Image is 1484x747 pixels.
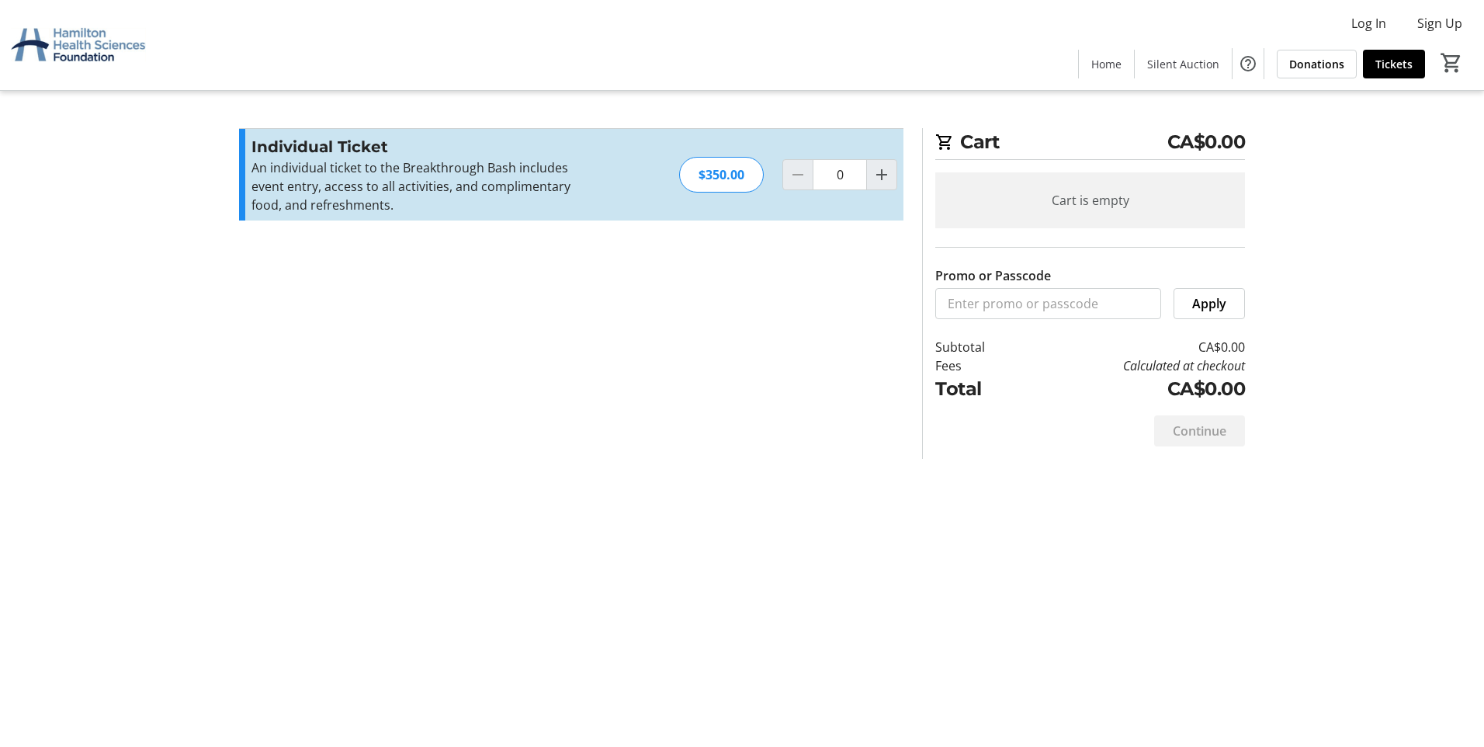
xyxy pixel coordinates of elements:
td: Total [935,375,1025,403]
span: CA$0.00 [1167,128,1246,156]
div: Cart is empty [935,172,1245,228]
h2: Cart [935,128,1245,160]
a: Home [1079,50,1134,78]
div: $350.00 [679,157,764,193]
label: Promo or Passcode [935,266,1051,285]
img: Hamilton Health Sciences Foundation's Logo [9,6,147,84]
td: Fees [935,356,1025,375]
button: Log In [1339,11,1399,36]
button: Cart [1437,49,1465,77]
td: Subtotal [935,338,1025,356]
input: Enter promo or passcode [935,288,1161,319]
span: Silent Auction [1147,56,1219,72]
a: Donations [1277,50,1357,78]
span: Home [1091,56,1122,72]
h3: Individual Ticket [251,135,591,158]
span: Apply [1192,294,1226,313]
td: CA$0.00 [1025,375,1245,403]
button: Apply [1174,288,1245,319]
p: An individual ticket to the Breakthrough Bash includes event entry, access to all activities, and... [251,158,591,214]
span: Donations [1289,56,1344,72]
td: Calculated at checkout [1025,356,1245,375]
span: Log In [1351,14,1386,33]
a: Tickets [1363,50,1425,78]
span: Sign Up [1417,14,1462,33]
span: Tickets [1375,56,1413,72]
button: Increment by one [867,160,896,189]
input: Individual Ticket Quantity [813,159,867,190]
button: Help [1233,48,1264,79]
td: CA$0.00 [1025,338,1245,356]
a: Silent Auction [1135,50,1232,78]
button: Sign Up [1405,11,1475,36]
